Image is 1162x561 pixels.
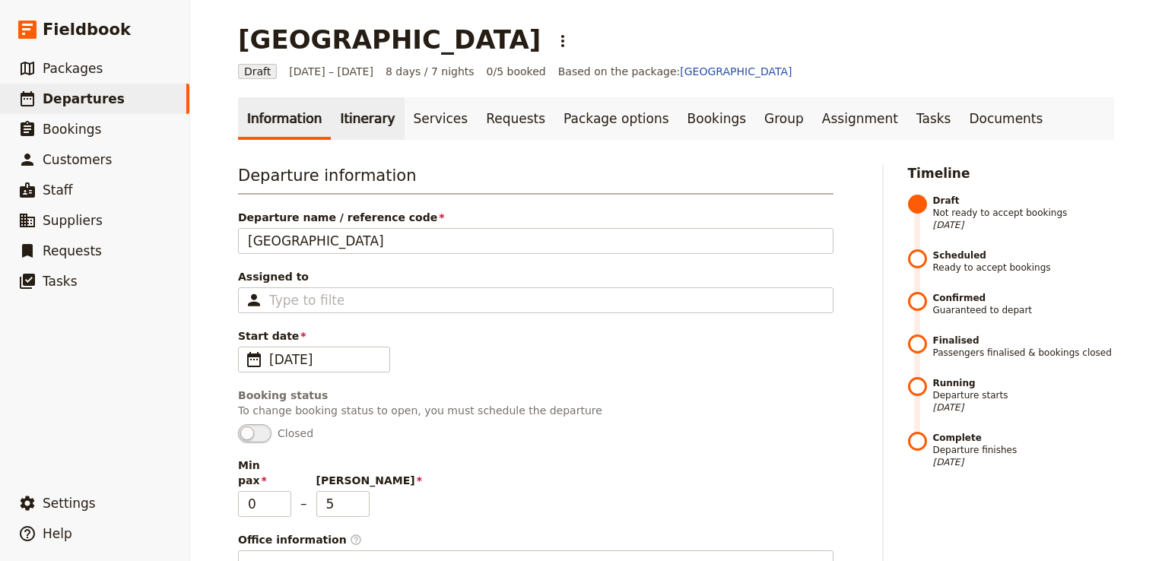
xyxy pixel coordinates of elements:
h1: [GEOGRAPHIC_DATA] [238,24,541,55]
span: ​ [350,534,362,546]
span: [DATE] [269,350,380,369]
span: Tasks [43,274,78,289]
span: Departure name / reference code [238,210,833,225]
button: Actions [550,28,576,54]
span: Ready to accept bookings [933,249,1115,274]
strong: Draft [933,195,1115,207]
h2: Timeline [908,164,1115,182]
strong: Finalised [933,334,1115,347]
input: Min pax [238,491,291,517]
p: To change booking status to open, you must schedule the departure [238,403,833,418]
a: Group [755,97,813,140]
a: Documents [960,97,1052,140]
a: Services [405,97,478,140]
strong: Complete [933,432,1115,444]
div: Booking status [238,388,833,403]
span: Departure starts [933,377,1115,414]
a: Itinerary [331,97,404,140]
span: 8 days / 7 nights [386,64,475,79]
span: Passengers finalised & bookings closed [933,334,1115,359]
strong: Confirmed [933,292,1115,304]
span: ​ [245,350,263,369]
span: Customers [43,152,112,167]
a: Bookings [678,97,755,140]
span: Bookings [43,122,101,137]
span: Min pax [238,458,291,488]
span: [PERSON_NAME] [316,473,370,488]
span: [DATE] – [DATE] [289,64,373,79]
span: Suppliers [43,213,103,228]
span: – [300,494,307,517]
span: Draft [238,64,277,79]
a: [GEOGRAPHIC_DATA] [680,65,792,78]
span: Assigned to [238,269,833,284]
span: [DATE] [933,401,1115,414]
span: Packages [43,61,103,76]
span: Departure finishes [933,432,1115,468]
a: Package options [554,97,678,140]
strong: Scheduled [933,249,1115,261]
span: Departures [43,91,125,106]
h3: Departure information [238,164,833,195]
a: Tasks [907,97,960,140]
span: Based on the package: [558,64,792,79]
span: Not ready to accept bookings [933,195,1115,231]
span: [DATE] [933,219,1115,231]
a: Requests [477,97,554,140]
input: Departure name / reference code [238,228,833,254]
a: Assignment [813,97,907,140]
span: [DATE] [933,456,1115,468]
strong: Running [933,377,1115,389]
span: Settings [43,496,96,511]
span: Guaranteed to depart [933,292,1115,316]
input: Assigned to [269,291,344,309]
span: Fieldbook [43,18,131,41]
span: Start date [238,328,833,344]
span: 0/5 booked [487,64,546,79]
input: [PERSON_NAME] [316,491,370,517]
span: Closed [278,426,313,441]
span: Office information [238,532,833,547]
span: Requests [43,243,102,258]
a: Information [238,97,331,140]
span: Staff [43,182,73,198]
span: Help [43,526,72,541]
